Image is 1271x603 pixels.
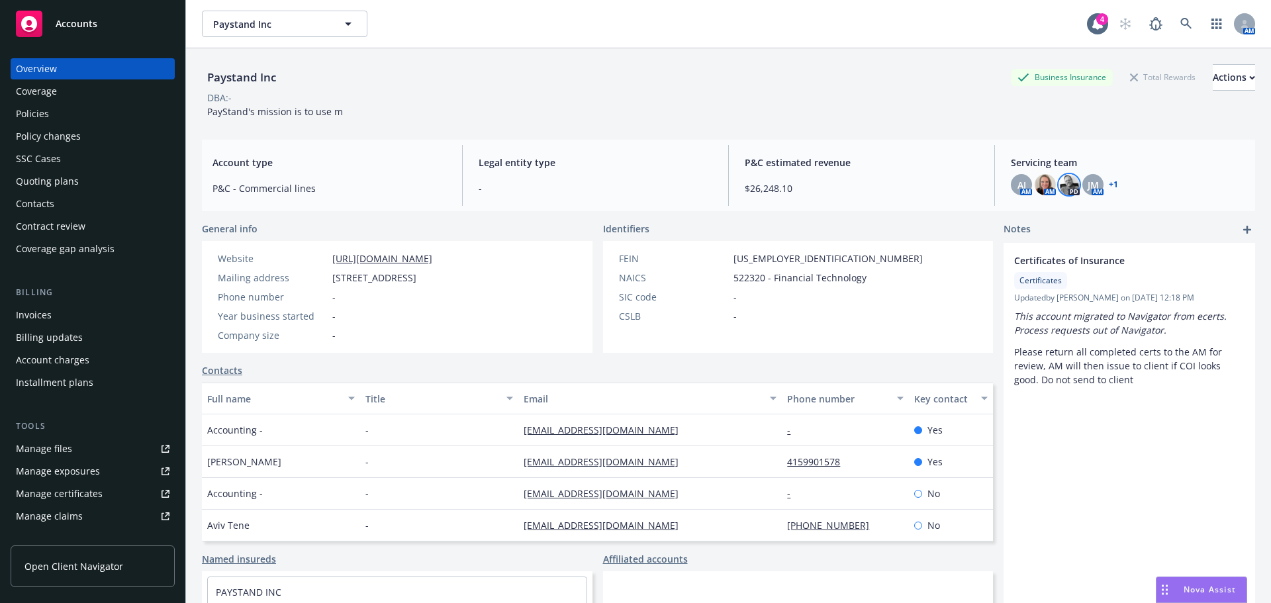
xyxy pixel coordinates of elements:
[479,156,712,169] span: Legal entity type
[619,252,728,265] div: FEIN
[360,383,518,414] button: Title
[619,309,728,323] div: CSLB
[787,519,880,532] a: [PHONE_NUMBER]
[603,222,649,236] span: Identifiers
[16,126,81,147] div: Policy changes
[524,487,689,500] a: [EMAIL_ADDRESS][DOMAIN_NAME]
[16,461,100,482] div: Manage exposures
[332,290,336,304] span: -
[16,372,93,393] div: Installment plans
[218,328,327,342] div: Company size
[1019,275,1062,287] span: Certificates
[24,559,123,573] span: Open Client Navigator
[11,506,175,527] a: Manage claims
[207,105,343,118] span: PayStand's mission is to use m
[11,216,175,237] a: Contract review
[56,19,97,29] span: Accounts
[619,290,728,304] div: SIC code
[212,156,446,169] span: Account type
[218,271,327,285] div: Mailing address
[11,438,175,459] a: Manage files
[11,372,175,393] a: Installment plans
[1156,577,1247,603] button: Nova Assist
[365,487,369,500] span: -
[11,103,175,124] a: Policies
[11,483,175,504] a: Manage certificates
[11,304,175,326] a: Invoices
[16,58,57,79] div: Overview
[218,290,327,304] div: Phone number
[1004,243,1255,397] div: Certificates of InsuranceCertificatesUpdatedby [PERSON_NAME] on [DATE] 12:18 PMThis account migra...
[733,252,923,265] span: [US_EMPLOYER_IDENTIFICATION_NUMBER]
[216,586,281,598] a: PAYSTAND INC
[909,383,993,414] button: Key contact
[11,238,175,259] a: Coverage gap analysis
[1014,345,1245,387] p: Please return all completed certs to the AM for review, AM will then issue to client if COI looks...
[332,309,336,323] span: -
[218,252,327,265] div: Website
[1014,254,1210,267] span: Certificates of Insurance
[16,238,115,259] div: Coverage gap analysis
[524,455,689,468] a: [EMAIL_ADDRESS][DOMAIN_NAME]
[332,252,432,265] a: [URL][DOMAIN_NAME]
[16,148,61,169] div: SSC Cases
[207,487,263,500] span: Accounting -
[207,518,250,532] span: Aviv Tene
[787,487,801,500] a: -
[11,286,175,299] div: Billing
[11,126,175,147] a: Policy changes
[11,148,175,169] a: SSC Cases
[927,423,943,437] span: Yes
[202,69,281,86] div: Paystand Inc
[365,455,369,469] span: -
[11,528,175,549] a: Manage BORs
[16,103,49,124] div: Policies
[1004,222,1031,238] span: Notes
[1059,174,1080,195] img: photo
[207,91,232,105] div: DBA: -
[16,349,89,371] div: Account charges
[11,58,175,79] a: Overview
[787,392,888,406] div: Phone number
[927,487,940,500] span: No
[733,290,737,304] span: -
[1213,65,1255,90] div: Actions
[365,392,498,406] div: Title
[16,327,83,348] div: Billing updates
[16,528,78,549] div: Manage BORs
[202,552,276,566] a: Named insureds
[16,506,83,527] div: Manage claims
[202,383,360,414] button: Full name
[365,518,369,532] span: -
[202,363,242,377] a: Contacts
[16,216,85,237] div: Contract review
[1011,156,1245,169] span: Servicing team
[1035,174,1056,195] img: photo
[619,271,728,285] div: NAICS
[16,483,103,504] div: Manage certificates
[213,17,328,31] span: Paystand Inc
[11,5,175,42] a: Accounts
[202,222,258,236] span: General info
[1184,584,1236,595] span: Nova Assist
[1096,13,1108,25] div: 4
[207,392,340,406] div: Full name
[207,423,263,437] span: Accounting -
[1014,292,1245,304] span: Updated by [PERSON_NAME] on [DATE] 12:18 PM
[11,81,175,102] a: Coverage
[332,328,336,342] span: -
[927,455,943,469] span: Yes
[787,455,851,468] a: 4159901578
[479,181,712,195] span: -
[11,461,175,482] a: Manage exposures
[927,518,940,532] span: No
[16,171,79,192] div: Quoting plans
[524,392,762,406] div: Email
[1109,181,1118,189] a: +1
[332,271,416,285] span: [STREET_ADDRESS]
[1213,64,1255,91] button: Actions
[787,424,801,436] a: -
[11,193,175,214] a: Contacts
[733,271,867,285] span: 522320 - Financial Technology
